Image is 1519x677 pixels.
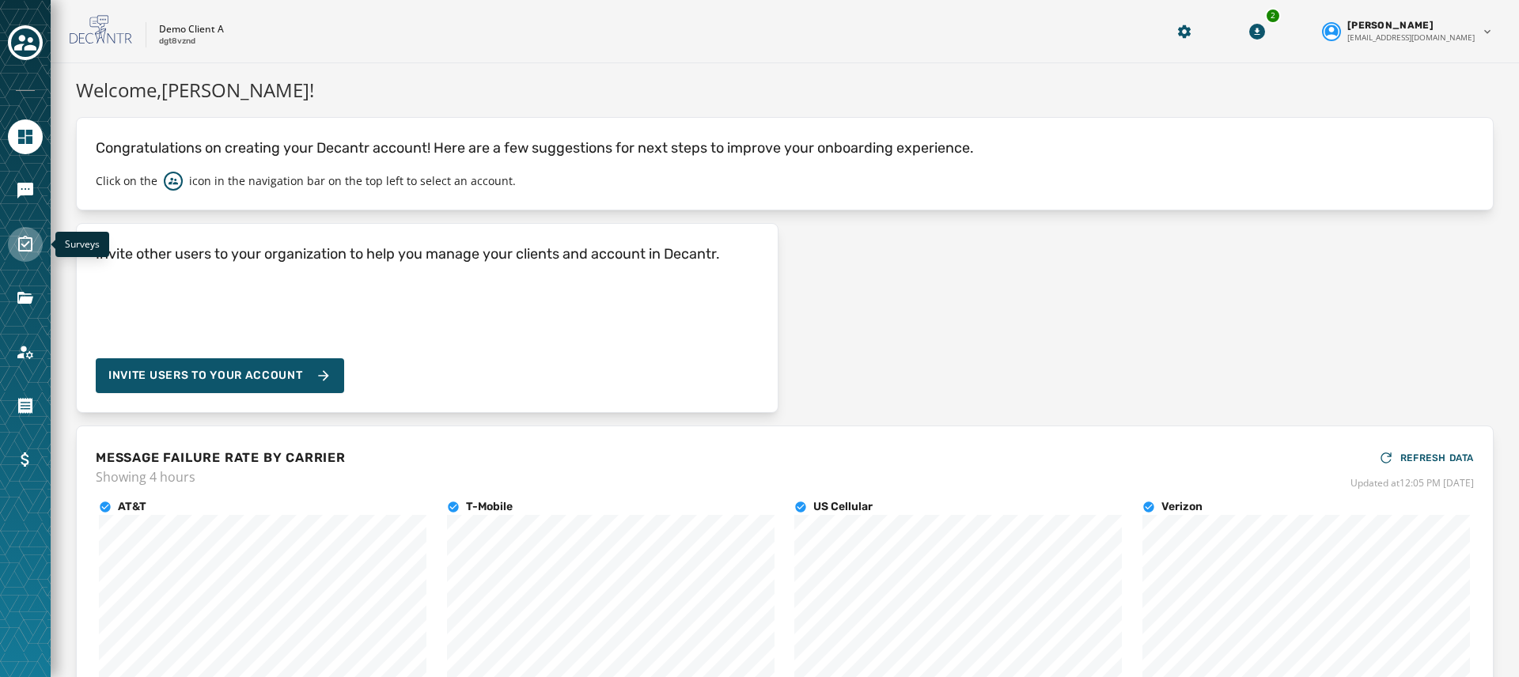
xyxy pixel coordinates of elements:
button: Invite Users to your account [96,358,344,393]
h4: MESSAGE FAILURE RATE BY CARRIER [96,448,346,467]
h4: US Cellular [813,499,873,515]
a: Navigate to Messaging [8,173,43,208]
p: Click on the [96,173,157,189]
button: Manage global settings [1170,17,1199,46]
span: REFRESH DATA [1400,452,1474,464]
h1: Welcome, [PERSON_NAME] ! [76,76,1494,104]
a: Navigate to Files [8,281,43,316]
h4: AT&T [118,499,146,515]
span: [EMAIL_ADDRESS][DOMAIN_NAME] [1347,32,1475,43]
p: Demo Client A [159,23,224,36]
div: 2 [1265,8,1281,24]
a: Navigate to Account [8,335,43,369]
span: Showing 4 hours [96,467,346,486]
button: Toggle account select drawer [8,25,43,60]
a: Navigate to Surveys [8,227,43,262]
span: Updated at 12:05 PM [DATE] [1350,477,1474,490]
button: User settings [1316,13,1500,50]
a: Navigate to Billing [8,442,43,477]
h4: Verizon [1161,499,1203,515]
button: Download Menu [1243,17,1271,46]
p: Congratulations on creating your Decantr account! Here are a few suggestions for next steps to im... [96,137,1474,159]
h4: Invite other users to your organization to help you manage your clients and account in Decantr. [96,243,720,265]
span: [PERSON_NAME] [1347,19,1434,32]
div: Surveys [55,232,109,257]
span: Invite Users to your account [108,368,303,384]
button: REFRESH DATA [1378,445,1474,471]
p: dgt8vznd [159,36,195,47]
a: Navigate to Orders [8,388,43,423]
a: Navigate to Home [8,119,43,154]
h4: T-Mobile [466,499,513,515]
p: icon in the navigation bar on the top left to select an account. [189,173,516,189]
